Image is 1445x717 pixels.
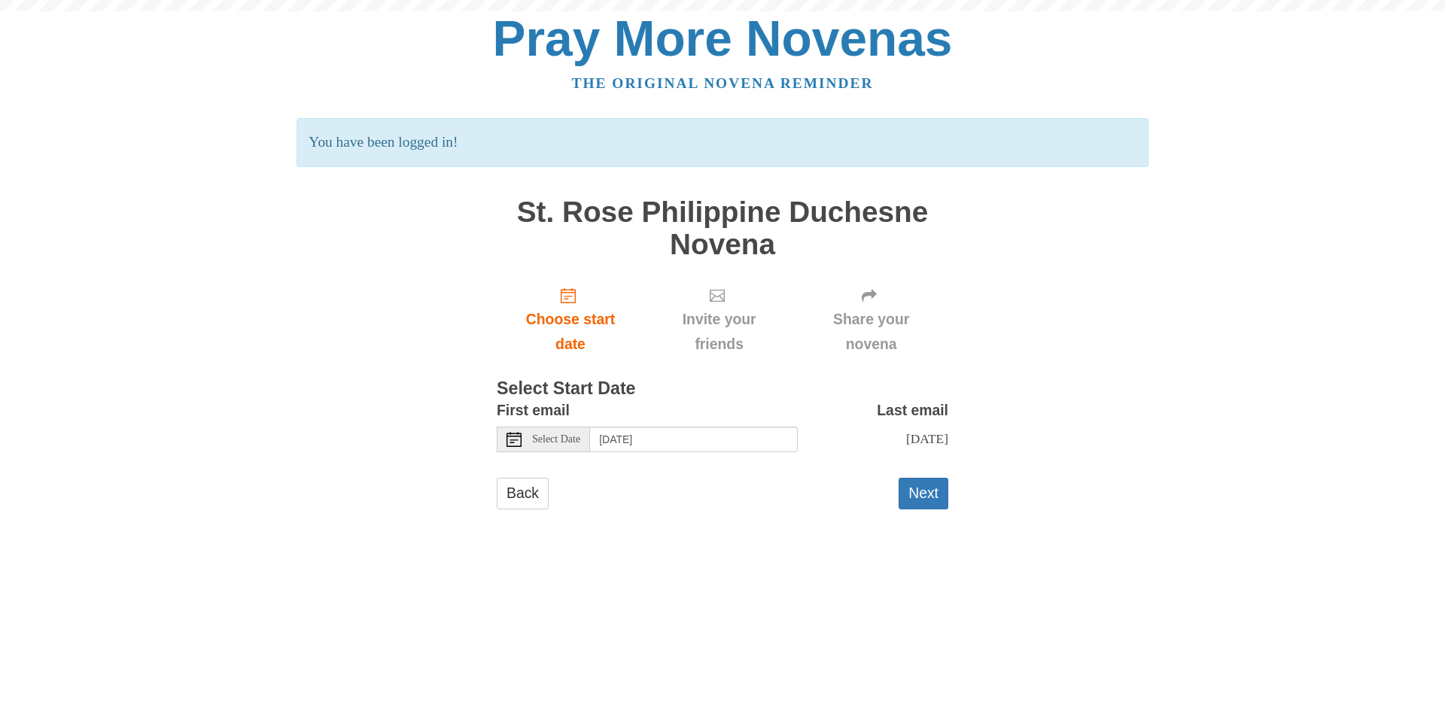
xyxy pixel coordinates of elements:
[899,478,948,509] button: Next
[532,434,580,445] span: Select Date
[497,196,948,260] h1: St. Rose Philippine Duchesne Novena
[877,398,948,423] label: Last email
[297,118,1148,167] p: You have been logged in!
[497,379,948,399] h3: Select Start Date
[572,75,874,91] a: The original novena reminder
[809,307,933,357] span: Share your novena
[794,275,948,365] div: Click "Next" to confirm your start date first.
[497,398,570,423] label: First email
[497,275,644,365] a: Choose start date
[659,307,779,357] span: Invite your friends
[493,11,953,66] a: Pray More Novenas
[497,478,549,509] a: Back
[512,307,629,357] span: Choose start date
[644,275,794,365] div: Click "Next" to confirm your start date first.
[906,431,948,446] span: [DATE]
